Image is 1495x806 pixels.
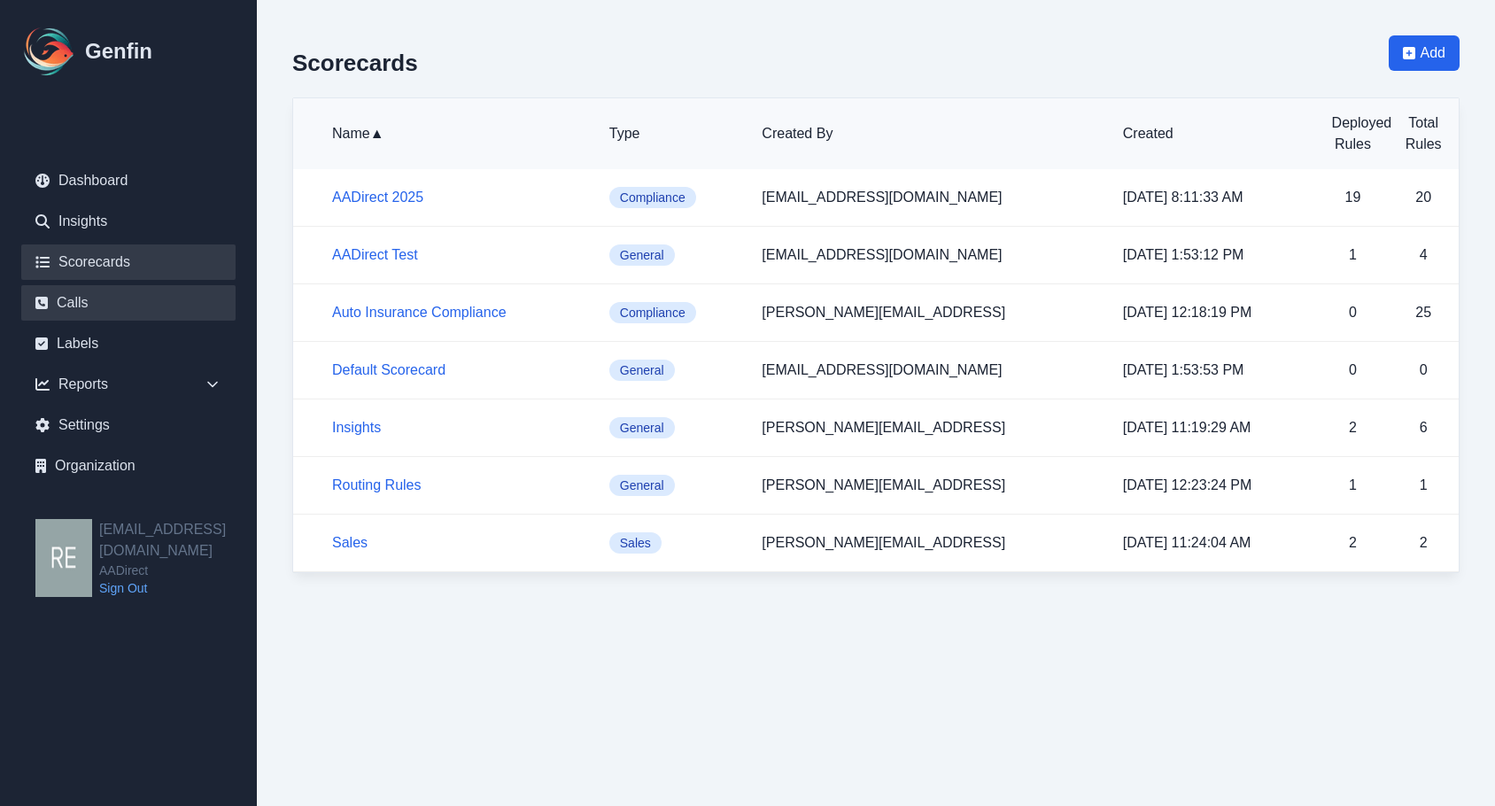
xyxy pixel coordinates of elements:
p: 1 [1402,475,1445,496]
p: [EMAIL_ADDRESS][DOMAIN_NAME] [762,244,1094,266]
span: General [609,417,675,438]
p: [EMAIL_ADDRESS][DOMAIN_NAME] [762,360,1094,381]
p: 6 [1402,417,1445,438]
h1: Genfin [85,37,152,66]
p: 25 [1402,302,1445,323]
span: General [609,244,675,266]
span: General [609,475,675,496]
p: 2 [1332,532,1375,554]
div: Reports [21,367,236,402]
p: 0 [1402,360,1445,381]
p: 1 [1332,475,1375,496]
a: Auto Insurance Compliance [332,305,507,320]
p: [PERSON_NAME][EMAIL_ADDRESS] [762,532,1094,554]
a: Sales [332,535,368,550]
a: Dashboard [21,163,236,198]
p: 19 [1332,187,1375,208]
p: [DATE] 1:53:12 PM [1123,244,1304,266]
a: Labels [21,326,236,361]
th: Created [1109,98,1318,169]
th: Name ▲ [293,98,595,169]
p: [PERSON_NAME][EMAIL_ADDRESS] [762,417,1094,438]
span: Sales [609,532,662,554]
p: 2 [1402,532,1445,554]
p: [DATE] 1:53:53 PM [1123,360,1304,381]
th: Created By [747,98,1108,169]
p: [DATE] 12:18:19 PM [1123,302,1304,323]
p: [DATE] 11:24:04 AM [1123,532,1304,554]
p: 2 [1332,417,1375,438]
a: Sign Out [99,579,257,597]
a: AADirect 2025 [332,190,423,205]
th: Total Rules [1388,98,1459,169]
p: 0 [1332,360,1375,381]
p: [DATE] 8:11:33 AM [1123,187,1304,208]
a: Organization [21,448,236,484]
p: [EMAIL_ADDRESS][DOMAIN_NAME] [762,187,1094,208]
a: Routing Rules [332,477,422,492]
h2: [EMAIL_ADDRESS][DOMAIN_NAME] [99,519,257,562]
a: Insights [21,204,236,239]
p: [DATE] 11:19:29 AM [1123,417,1304,438]
a: Scorecards [21,244,236,280]
a: Settings [21,407,236,443]
p: 0 [1332,302,1375,323]
span: Compliance [609,302,696,323]
img: Logo [21,23,78,80]
h2: Scorecards [292,50,418,76]
a: AADirect Test [332,247,418,262]
p: [DATE] 12:23:24 PM [1123,475,1304,496]
a: Insights [332,420,381,435]
a: Default Scorecard [332,362,445,377]
a: Add [1389,35,1460,97]
span: AADirect [99,562,257,579]
p: 4 [1402,244,1445,266]
th: Deployed Rules [1318,98,1389,169]
p: 1 [1332,244,1375,266]
th: Type [595,98,748,169]
a: Calls [21,285,236,321]
p: [PERSON_NAME][EMAIL_ADDRESS] [762,475,1094,496]
p: [PERSON_NAME][EMAIL_ADDRESS] [762,302,1094,323]
span: General [609,360,675,381]
img: resqueda@aadirect.com [35,519,92,597]
span: Compliance [609,187,696,208]
span: Add [1421,43,1445,64]
p: 20 [1402,187,1445,208]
